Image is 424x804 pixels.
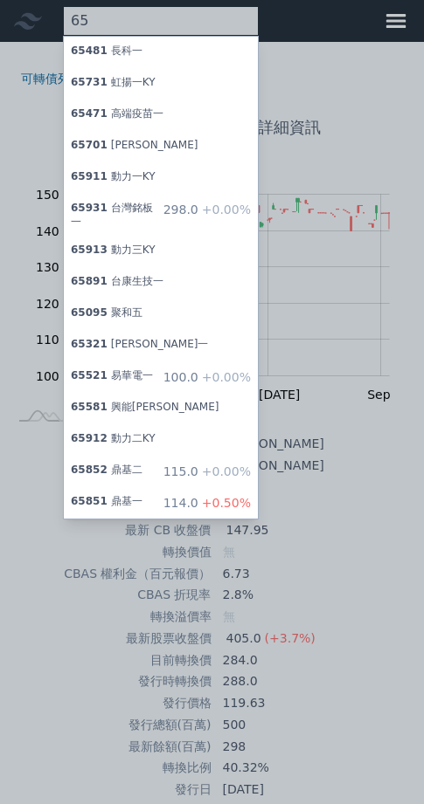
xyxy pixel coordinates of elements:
a: 65851鼎基一 114.0+0.50% [64,487,258,519]
span: 65581 [71,401,108,413]
div: 114.0 [163,494,251,512]
span: 65471 [71,107,108,120]
div: 動力三KY [71,243,156,260]
span: 65095 [71,306,108,319]
span: 65891 [71,275,108,287]
a: 65852鼎基二 115.0+0.00% [64,456,258,487]
div: 高端疫苗一 [71,107,163,124]
span: 65931 [71,202,108,214]
span: 65521 [71,369,108,381]
a: 65581興能[PERSON_NAME] [64,393,258,424]
div: 台康生技一 [71,274,163,292]
span: 65321 [71,338,108,350]
a: 65891台康生技一 [64,267,258,299]
a: 65521易華電一 100.0+0.00% [64,361,258,393]
div: 台灣銘板一 [71,201,163,229]
div: 298.0 [163,201,251,229]
a: 65731虹揚一KY [64,68,258,100]
a: 65321[PERSON_NAME]一 [64,330,258,361]
div: 興能[PERSON_NAME] [71,400,219,417]
span: 65701 [71,139,108,151]
span: 65913 [71,244,108,256]
span: +0.00% [198,203,251,216]
span: 65851 [71,495,108,507]
span: +0.50% [198,496,251,510]
span: 65912 [71,432,108,444]
div: 聚和五 [71,306,142,323]
span: 65481 [71,45,108,57]
span: 65911 [71,170,108,182]
div: 100.0 [163,368,251,386]
a: 65931台灣銘板一 298.0+0.00% [64,194,258,236]
div: 虹揚一KY [71,75,156,93]
a: 65911動力一KY [64,162,258,194]
a: 65701[PERSON_NAME] [64,131,258,162]
div: 鼎基一 [71,494,142,512]
div: 115.0 [163,463,251,480]
span: +0.00% [198,370,251,384]
a: 65912動力二KY [64,424,258,456]
a: 65481長科一 [64,37,258,68]
div: [PERSON_NAME]一 [71,337,208,354]
a: 65095聚和五 [64,299,258,330]
span: 65852 [71,464,108,476]
div: 長科一 [71,44,142,61]
div: 鼎基二 [71,463,142,480]
div: 動力一KY [71,169,156,187]
a: 65471高端疫苗一 [64,100,258,131]
div: [PERSON_NAME] [71,138,198,155]
a: 65913動力三KY [64,236,258,267]
div: 動力二KY [71,431,156,449]
span: 65731 [71,76,108,88]
span: +0.00% [198,464,251,478]
div: 易華電一 [71,368,153,386]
